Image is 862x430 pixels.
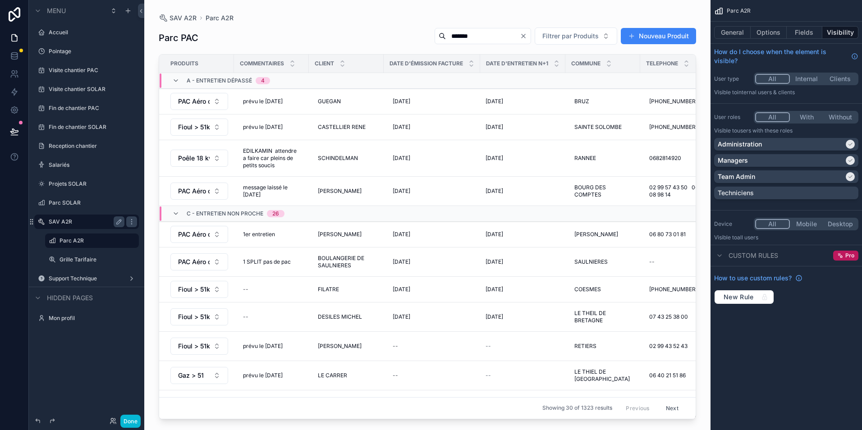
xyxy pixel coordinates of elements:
[170,60,198,67] span: Produits
[823,74,857,84] button: Clients
[714,75,750,82] label: User type
[60,256,137,263] a: Grille Tarifaire
[787,26,823,39] button: Fields
[243,124,283,131] span: prévu le [DATE]
[649,343,688,350] span: 02 99 43 52 43
[646,60,678,67] span: Telephone
[714,89,858,96] p: Visible to
[720,293,757,301] span: New Rule
[393,124,410,131] span: [DATE]
[178,285,210,294] span: Fioul > 51kw
[170,14,197,23] span: SAV A2R
[737,89,795,96] span: Internal users & clients
[486,60,548,67] span: Date d'entretien n+1
[187,210,263,217] span: c - entretien non proche
[737,234,758,241] span: all users
[542,32,599,41] span: Filtrer par Produits
[714,127,858,134] p: Visible to
[649,231,686,238] span: 06 80 73 01 81
[318,124,366,131] span: CASTELLIER RENE
[714,26,751,39] button: General
[649,98,697,105] span: [PHONE_NUMBER]
[318,188,362,195] span: [PERSON_NAME]
[49,275,124,282] label: Support Technique
[714,274,792,283] span: How to use custom rules?
[574,368,631,383] span: LE THIEL DE [GEOGRAPHIC_DATA]
[243,286,248,293] div: --
[120,415,141,428] button: Done
[790,219,824,229] button: Mobile
[823,219,857,229] button: Desktop
[393,188,410,195] span: [DATE]
[272,210,279,217] div: 26
[822,26,858,39] button: Visibility
[574,343,596,350] span: RETIERS
[574,286,601,293] span: COESMES
[243,372,283,379] span: prévu le [DATE]
[170,226,228,243] button: Select Button
[178,371,204,380] span: Gaz > 51
[170,119,228,136] button: Select Button
[486,258,503,265] span: [DATE]
[393,258,410,265] span: [DATE]
[49,161,137,169] label: Salariés
[649,258,655,265] div: --
[49,315,137,322] a: Mon profil
[49,199,137,206] label: Parc SOLAR
[49,180,137,188] a: Projets SOLAR
[649,184,706,198] span: 02 99 57 43 50 06 66 08 98 14
[47,6,66,15] span: Menu
[714,47,858,65] a: How do I choose when the element is visible?
[727,7,751,14] span: Parc A2R
[393,313,410,320] span: [DATE]
[49,86,137,93] a: Visite chantier SOLAR
[393,372,398,379] div: --
[486,313,503,320] span: [DATE]
[178,342,210,351] span: Fioul > 51kw
[718,188,754,197] p: Techniciens
[243,231,275,238] span: 1er entretien
[621,28,696,44] button: Nouveau Produit
[718,140,762,149] p: Administration
[318,231,362,238] span: [PERSON_NAME]
[393,286,410,293] span: [DATE]
[49,67,137,74] label: Visite chantier PAC
[393,98,410,105] span: [DATE]
[240,60,284,67] span: Commentaires
[574,258,608,265] span: SAULNIERES
[243,184,300,198] span: message laissé le [DATE]
[714,234,858,241] p: Visible to
[660,401,685,415] button: Next
[178,97,210,106] span: PAC Aéro ou Géo
[49,142,137,150] label: Reception chantier
[714,47,848,65] span: How do I choose when the element is visible?
[649,286,697,293] span: [PHONE_NUMBER]
[486,188,503,195] span: [DATE]
[243,147,300,169] span: EDILKAMIN attendre a faire car pleins de petits soucis
[520,32,531,40] button: Clear
[60,237,133,244] a: Parc A2R
[718,172,755,181] p: Team Admin
[178,187,210,196] span: PAC Aéro ou Géo
[49,218,121,225] label: SAV A2R
[170,367,228,384] button: Select Button
[49,105,137,112] a: Fin de chantier PAC
[486,231,503,238] span: [DATE]
[823,112,857,122] button: Without
[49,29,137,36] label: Accueil
[49,124,137,131] label: Fin de chantier SOLAR
[486,124,503,131] span: [DATE]
[486,98,503,105] span: [DATE]
[751,26,787,39] button: Options
[170,253,228,270] button: Select Button
[318,343,362,350] span: [PERSON_NAME]
[390,60,463,67] span: Date d'émission facture
[574,98,589,105] span: BRUZ
[574,124,622,131] span: SAINTE SOLOMBE
[718,156,748,165] p: Managers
